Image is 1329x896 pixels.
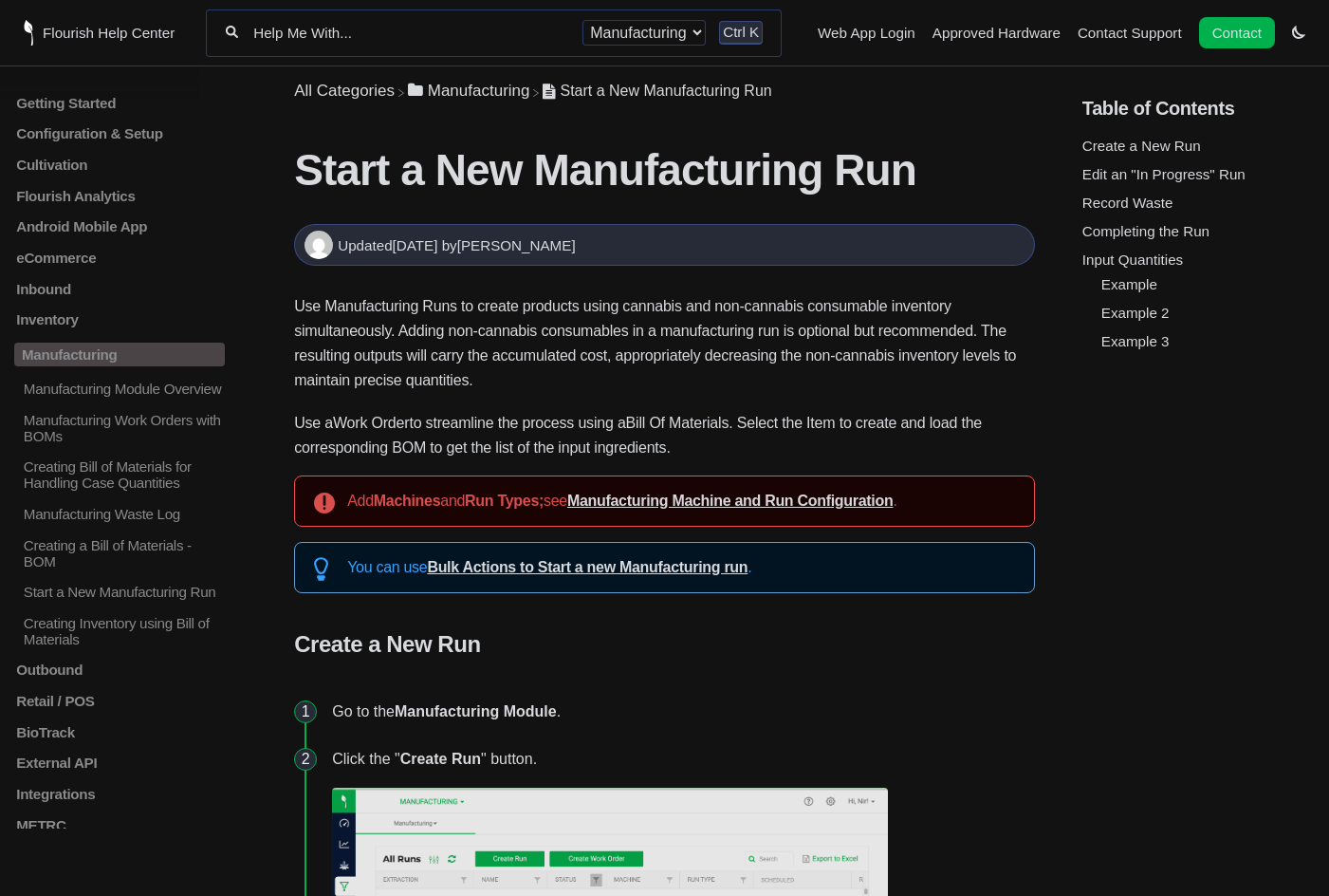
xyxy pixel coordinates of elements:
[324,688,1035,736] li: Go to the .
[14,218,225,234] a: Android Mobile App
[14,250,225,266] a: eCommerce
[294,294,1035,393] p: Use Manufacturing Runs to create products using cannabis and non-cannabis consumable inventory si...
[338,237,441,253] span: Updated
[1082,66,1315,820] section: Table of Contents
[14,693,225,709] a: Retail / POS
[14,615,225,647] a: Creating Inventory using Bill of Materials
[305,231,333,259] img: Jason Narney
[294,144,1035,196] h1: Start a New Manufacturing Run
[560,83,771,99] span: Start a New Manufacturing Run
[428,82,530,101] span: ​Manufacturing
[14,536,225,569] a: Creating a Bill of Materials - BOM
[24,20,33,46] img: Flourish Help Center Logo
[749,24,759,40] kbd: K
[1101,305,1170,321] a: Example 2
[14,786,225,802] a: Integrations
[465,493,544,509] strong: Run Types;
[442,237,576,253] span: by
[294,82,395,101] span: All Categories
[14,280,225,296] a: Inbound
[1292,24,1305,40] a: Switch dark mode setting
[14,343,225,366] a: Manufacturing
[1082,166,1246,182] a: Edit an "In Progress" Run
[22,584,226,600] p: Start a New Manufacturing Run
[395,703,557,719] strong: Manufacturing Module
[427,559,748,575] a: Bulk Actions to Start a new Manufacturing run
[22,458,226,491] p: Creating Bill of Materials for Handling Case Quantities
[294,542,1035,593] div: You can use .
[408,82,529,100] a: Manufacturing
[14,723,225,739] a: BioTrack
[294,82,395,100] a: Breadcrumb link to All Categories
[14,584,225,600] a: Start a New Manufacturing Run
[14,506,225,522] a: Manufacturing Waste Log
[14,816,225,832] a: METRC
[14,95,225,111] a: Getting Started
[43,25,175,41] span: Flourish Help Center
[400,751,481,767] strong: Create Run
[22,506,226,522] p: Manufacturing Waste Log
[14,381,225,397] a: Manufacturing Module Overview
[14,755,225,771] a: External API
[294,631,1035,658] h4: Create a New Run
[932,25,1061,41] a: Approved Hardware navigation item
[14,311,225,327] a: Inventory
[14,411,225,443] a: Manufacturing Work Orders with BOMs
[22,536,226,569] p: Creating a Bill of Materials - BOM
[723,24,746,40] kbd: Ctrl
[393,237,438,253] time: [DATE]
[1082,223,1209,239] a: Completing the Run
[1101,276,1157,292] a: Example
[14,662,225,678] a: Outbound
[14,458,225,491] a: Creating Bill of Materials for Handling Case Quantities
[333,415,409,431] a: Work Order
[818,25,915,41] a: Web App Login navigation item
[294,476,1035,527] div: Add and see .
[294,411,1035,460] p: Use a to streamline the process using a . Select the Item to create and load the corresponding BO...
[22,615,226,647] p: Creating Inventory using Bill of Materials
[14,188,225,204] a: Flourish Analytics
[22,381,226,397] p: Manufacturing Module Overview
[1082,252,1183,268] a: Input Quantities
[1078,25,1182,41] a: Contact Support navigation item
[374,493,441,509] strong: Machines
[626,415,729,431] a: Bill Of Materials
[1101,333,1170,349] a: Example 3
[1082,138,1201,154] a: Create a New Run
[457,237,576,253] span: [PERSON_NAME]
[14,157,225,173] a: Cultivation
[567,493,894,509] a: Manufacturing Machine and Run Configuration
[1194,20,1280,47] li: Contact desktop
[24,20,175,46] a: Flourish Help Center
[14,125,225,141] a: Configuration & Setup
[22,411,226,443] p: Manufacturing Work Orders with BOMs
[1082,195,1173,211] a: Record Waste
[1082,98,1315,120] h5: Table of Contents
[251,24,569,42] input: Help Me With...
[1199,17,1275,48] a: Contact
